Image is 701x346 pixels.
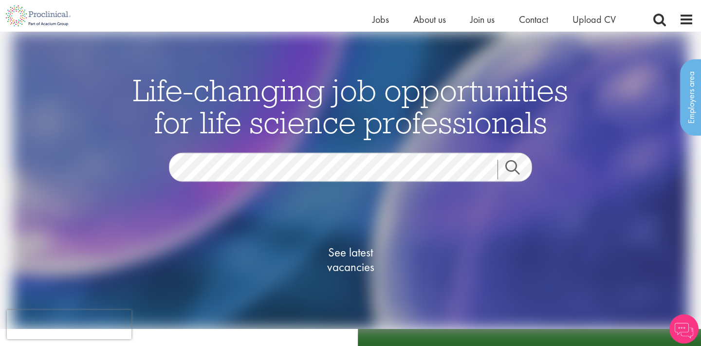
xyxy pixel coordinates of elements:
[133,71,568,142] span: Life-changing job opportunities for life science professionals
[7,310,131,339] iframe: reCAPTCHA
[572,13,616,26] a: Upload CV
[372,13,389,26] a: Jobs
[302,245,399,274] span: See latest vacancies
[669,314,699,344] img: Chatbot
[470,13,495,26] a: Join us
[519,13,548,26] a: Contact
[413,13,446,26] a: About us
[498,160,539,180] a: Job search submit button
[13,32,688,329] img: candidate home
[302,206,399,313] a: See latestvacancies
